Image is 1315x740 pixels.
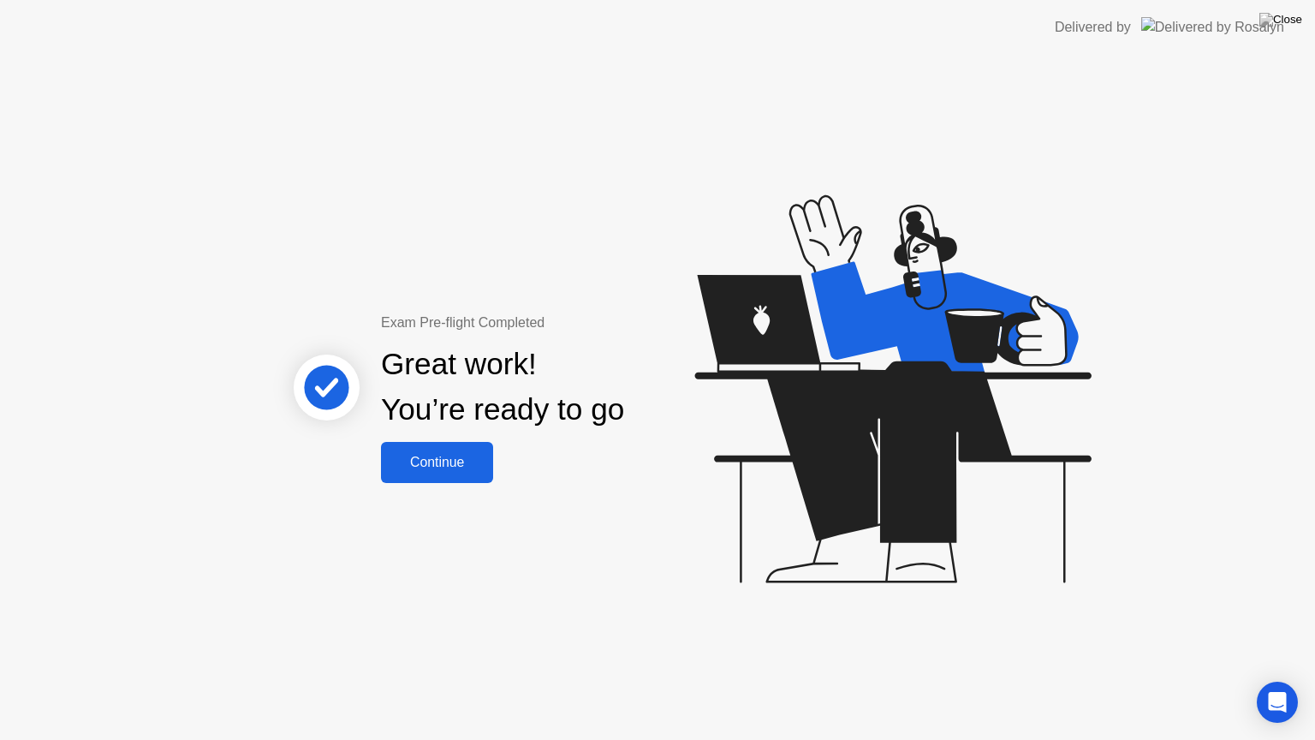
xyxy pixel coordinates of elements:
[1141,17,1284,37] img: Delivered by Rosalyn
[1257,682,1298,723] div: Open Intercom Messenger
[381,442,493,483] button: Continue
[381,342,624,433] div: Great work! You’re ready to go
[386,455,488,470] div: Continue
[1259,13,1302,27] img: Close
[381,313,735,333] div: Exam Pre-flight Completed
[1055,17,1131,38] div: Delivered by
